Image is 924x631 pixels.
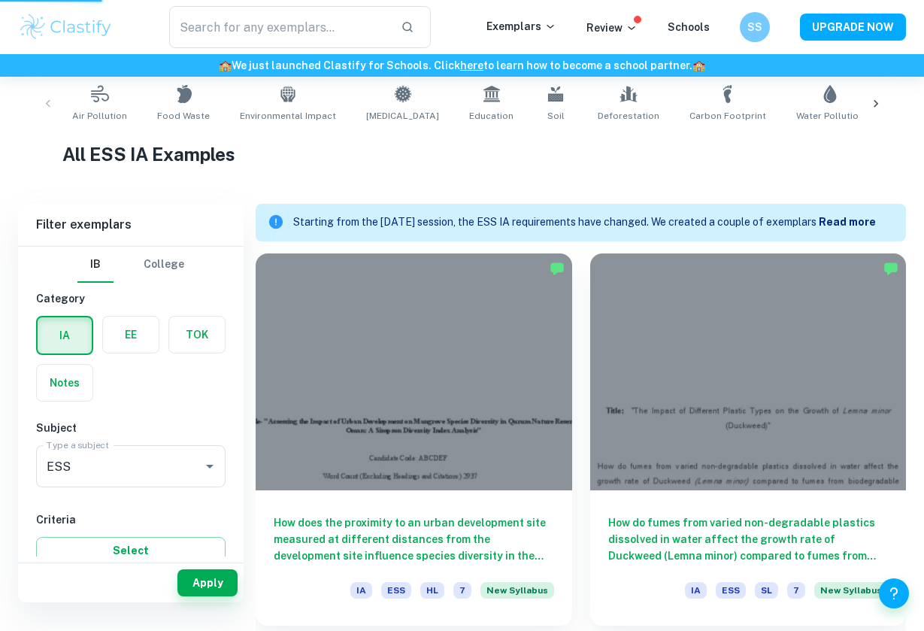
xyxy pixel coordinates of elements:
[18,12,114,42] img: Clastify logo
[199,456,220,477] button: Open
[547,109,565,123] span: Soil
[293,214,819,231] p: Starting from the [DATE] session, the ESS IA requirements have changed. We created a couple of ex...
[3,57,921,74] h6: We just launched Clastify for Schools. Click to learn how to become a school partner.
[219,59,232,71] span: 🏫
[38,317,92,353] button: IA
[460,59,483,71] a: here
[36,290,226,307] h6: Category
[366,109,439,123] span: [MEDICAL_DATA]
[598,109,659,123] span: Deforestation
[36,420,226,436] h6: Subject
[716,582,746,599] span: ESS
[685,582,707,599] span: IA
[420,582,444,599] span: HL
[883,261,898,276] img: Marked
[36,511,226,528] h6: Criteria
[586,20,638,36] p: Review
[62,141,862,168] h1: All ESS IA Examples
[747,19,764,35] h6: SS
[36,537,226,564] button: Select
[480,582,554,608] div: Starting from the May 2026 session, the ESS IA requirements have changed. We created this exempla...
[47,438,109,451] label: Type a subject
[169,6,388,48] input: Search for any exemplars...
[381,582,411,599] span: ESS
[755,582,778,599] span: SL
[814,582,888,608] div: Starting from the May 2026 session, the ESS IA requirements have changed. We created this exempla...
[550,261,565,276] img: Marked
[169,317,225,353] button: TOK
[814,582,888,599] span: New Syllabus
[819,216,876,228] b: Read more
[469,109,514,123] span: Education
[453,582,471,599] span: 7
[77,247,184,283] div: Filter type choice
[157,109,210,123] span: Food Waste
[274,514,554,564] h6: How does the proximity to an urban development site measured at different distances from the deve...
[486,18,556,35] p: Exemplars
[668,21,710,33] a: Schools
[590,253,907,626] a: How do fumes from varied non-degradable plastics dissolved in water affect the growth rate of Duc...
[144,247,184,283] button: College
[608,514,889,564] h6: How do fumes from varied non-degradable plastics dissolved in water affect the growth rate of Duc...
[689,109,766,123] span: Carbon Footprint
[37,365,92,401] button: Notes
[350,582,372,599] span: IA
[72,109,127,123] span: Air Pollution
[692,59,705,71] span: 🏫
[480,582,554,599] span: New Syllabus
[796,109,864,123] span: Water Pollution
[77,247,114,283] button: IB
[879,578,909,608] button: Help and Feedback
[177,569,238,596] button: Apply
[256,253,572,626] a: How does the proximity to an urban development site measured at different distances from the deve...
[240,109,336,123] span: Environmental Impact
[103,317,159,353] button: EE
[740,12,770,42] button: SS
[787,582,805,599] span: 7
[18,204,244,246] h6: Filter exemplars
[800,14,906,41] button: UPGRADE NOW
